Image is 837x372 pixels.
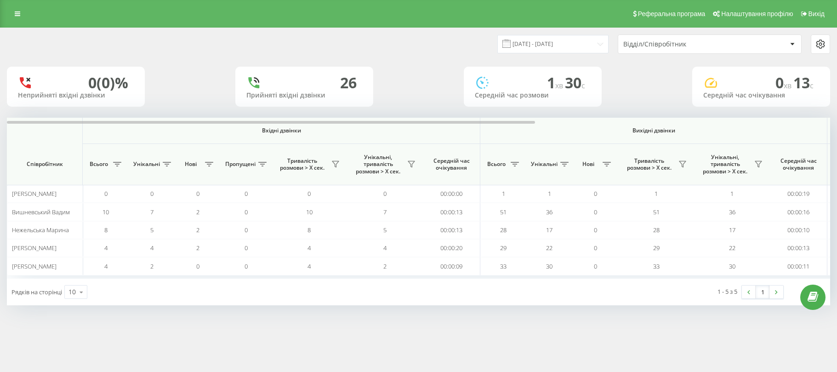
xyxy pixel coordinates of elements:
span: 0 [594,226,597,234]
span: 17 [546,226,552,234]
span: Унікальні [531,160,558,168]
span: c [581,80,585,91]
span: 22 [546,244,552,252]
td: 00:00:13 [423,221,480,239]
span: 28 [500,226,507,234]
span: 30 [729,262,735,270]
span: 4 [104,244,108,252]
span: 10 [102,208,109,216]
span: 0 [594,208,597,216]
span: Вихідні дзвінки [502,127,806,134]
span: Всього [485,160,508,168]
span: 0 [594,244,597,252]
span: Нові [179,160,202,168]
span: 0 [104,189,108,198]
span: 0 [775,73,793,92]
span: хв [555,80,565,91]
span: 4 [104,262,108,270]
div: Середній час очікування [703,92,819,99]
span: Співробітник [15,160,74,168]
span: Середній час очікування [777,157,820,172]
span: 0 [383,189,387,198]
span: 13 [793,73,814,92]
span: хв [784,80,793,91]
span: Налаштування профілю [721,10,793,17]
span: 2 [150,262,154,270]
span: Реферальна програма [638,10,706,17]
span: c [810,80,814,91]
span: 51 [500,208,507,216]
span: 4 [307,244,311,252]
span: 0 [307,189,311,198]
span: [PERSON_NAME] [12,244,57,252]
span: 1 [730,189,734,198]
span: 7 [383,208,387,216]
span: 36 [546,208,552,216]
span: 2 [196,244,199,252]
td: 00:00:00 [423,185,480,203]
span: 5 [383,226,387,234]
td: 00:00:20 [423,239,480,257]
span: Нежельська Марина [12,226,69,234]
div: 10 [68,287,76,297]
td: 00:00:13 [423,203,480,221]
span: Унікальні, тривалість розмови > Х сек. [699,154,752,175]
span: 33 [653,262,660,270]
span: 0 [245,244,248,252]
td: 00:00:16 [770,203,827,221]
td: 00:00:10 [770,221,827,239]
td: 00:00:09 [423,257,480,275]
a: 1 [756,286,769,298]
span: 1 [548,189,551,198]
div: Неприйняті вхідні дзвінки [18,92,134,99]
span: Унікальні [133,160,160,168]
span: 0 [196,189,199,198]
span: Всього [87,160,110,168]
span: Нові [577,160,600,168]
span: 22 [729,244,735,252]
span: Тривалість розмови > Х сек. [623,157,676,172]
span: 2 [383,262,387,270]
span: 4 [383,244,387,252]
td: 00:00:19 [770,185,827,203]
div: Відділ/Співробітник [623,40,733,48]
span: 29 [653,244,660,252]
span: 0 [245,262,248,270]
span: 28 [653,226,660,234]
span: Унікальні, тривалість розмови > Х сек. [352,154,404,175]
span: Вишневський Вадим [12,208,70,216]
span: 0 [245,208,248,216]
span: 4 [307,262,311,270]
span: 17 [729,226,735,234]
td: 00:00:11 [770,257,827,275]
span: Вхідні дзвінки [107,127,456,134]
span: 5 [150,226,154,234]
td: 00:00:13 [770,239,827,257]
span: 10 [306,208,313,216]
span: 0 [196,262,199,270]
span: Пропущені [225,160,256,168]
span: 30 [546,262,552,270]
span: 33 [500,262,507,270]
span: 0 [245,226,248,234]
span: [PERSON_NAME] [12,189,57,198]
span: 2 [196,226,199,234]
span: 29 [500,244,507,252]
span: 4 [150,244,154,252]
span: 1 [547,73,565,92]
span: 8 [104,226,108,234]
span: Тривалість розмови > Х сек. [276,157,329,172]
div: Середній час розмови [475,92,591,99]
span: 0 [594,262,597,270]
div: 26 [340,74,357,92]
span: Рядків на сторінці [11,288,62,296]
span: 0 [594,189,597,198]
div: 1 - 5 з 5 [717,287,737,296]
span: 0 [245,189,248,198]
span: 51 [653,208,660,216]
span: 0 [150,189,154,198]
span: Середній час очікування [430,157,473,172]
span: 7 [150,208,154,216]
span: 1 [655,189,658,198]
div: Прийняті вхідні дзвінки [246,92,362,99]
